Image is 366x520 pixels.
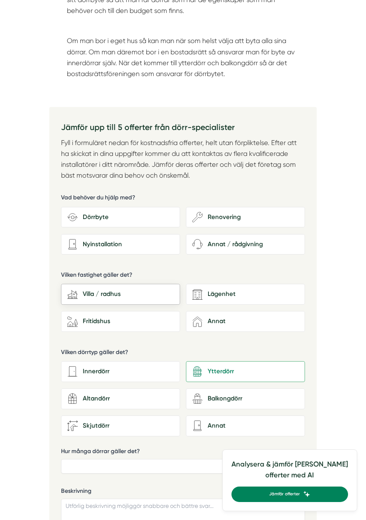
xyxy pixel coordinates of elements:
h4: Analysera & jämför [PERSON_NAME] offerter med AI [231,459,348,487]
label: Hur många dörrar gäller det? [61,447,241,458]
h5: Vilken dörrtyp gäller det? [61,348,128,359]
h5: Vilken fastighet gäller det? [61,271,132,281]
h3: Jämför upp till 5 offerter från dörr-specialister [61,119,305,138]
label: Beskrivning [61,487,305,497]
p: Fyll i formuläret nedan för kostnadsfria offerter, helt utan förpliktelse. Efter att ha skickat i... [61,138,305,181]
a: Jämför offerter [231,487,348,502]
h5: Vad behöver du hjälp med? [61,194,135,204]
p: Om man bor i eget hus så kan man när som helst välja att byta alla sina dörrar. Om man däremot bo... [67,36,299,79]
span: Jämför offerter [269,491,300,498]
